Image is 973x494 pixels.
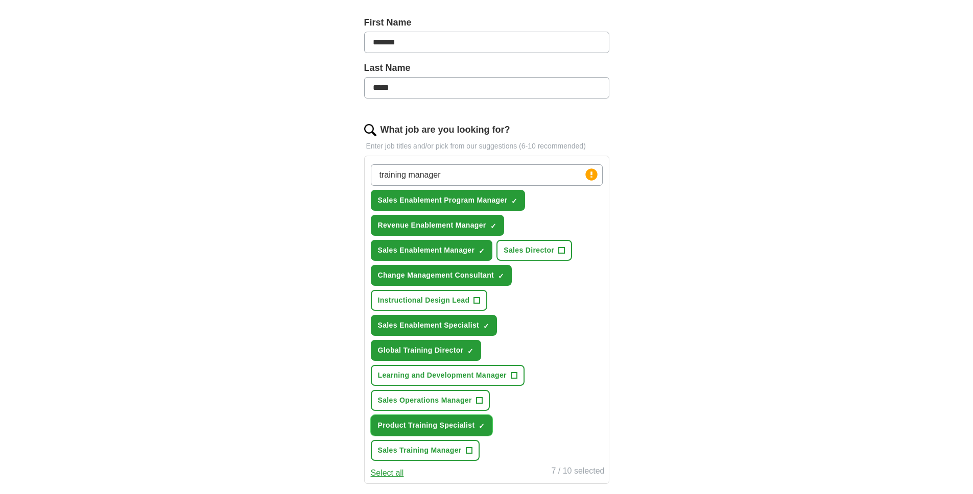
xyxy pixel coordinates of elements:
button: Change Management Consultant✓ [371,265,512,286]
span: Sales Enablement Program Manager [378,195,508,206]
span: Change Management Consultant [378,270,494,281]
button: Sales Director [496,240,572,261]
span: ✓ [467,347,473,355]
span: Sales Director [504,245,554,256]
button: Select all [371,467,404,479]
span: ✓ [479,422,485,430]
img: search.png [364,124,376,136]
span: ✓ [511,197,517,205]
span: Instructional Design Lead [378,295,470,306]
button: Learning and Development Manager [371,365,525,386]
button: Global Training Director✓ [371,340,482,361]
span: Learning and Development Manager [378,370,507,381]
span: ✓ [490,222,496,230]
button: Sales Enablement Manager✓ [371,240,493,261]
span: ✓ [479,247,485,255]
span: Sales Enablement Manager [378,245,475,256]
label: First Name [364,16,609,30]
button: Sales Enablement Specialist✓ [371,315,497,336]
button: Sales Training Manager [371,440,480,461]
span: Sales Enablement Specialist [378,320,480,331]
button: Sales Enablement Program Manager✓ [371,190,526,211]
button: Revenue Enablement Manager✓ [371,215,504,236]
button: Instructional Design Lead [371,290,488,311]
button: Product Training Specialist✓ [371,415,493,436]
span: Product Training Specialist [378,420,475,431]
span: Sales Training Manager [378,445,462,456]
p: Enter job titles and/or pick from our suggestions (6-10 recommended) [364,141,609,152]
input: Type a job title and press enter [371,164,603,186]
span: Sales Operations Manager [378,395,472,406]
span: Global Training Director [378,345,464,356]
span: ✓ [483,322,489,330]
div: 7 / 10 selected [551,465,604,479]
span: ✓ [498,272,504,280]
label: What job are you looking for? [381,123,510,137]
button: Sales Operations Manager [371,390,490,411]
span: Revenue Enablement Manager [378,220,486,231]
label: Last Name [364,61,609,75]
